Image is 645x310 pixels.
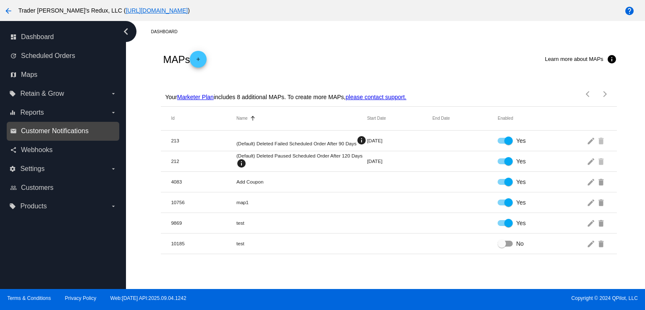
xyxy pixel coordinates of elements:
[607,54,617,64] mat-icon: info
[21,33,54,41] span: Dashboard
[163,51,207,68] h2: MAPs
[597,196,607,209] mat-icon: delete
[110,166,117,172] i: arrow_drop_down
[587,155,597,168] mat-icon: edit
[516,137,526,145] span: Yes
[587,175,597,188] mat-icon: edit
[21,52,75,60] span: Scheduled Orders
[3,6,13,16] mat-icon: arrow_back
[21,184,53,192] span: Customers
[10,124,117,138] a: email Customer Notifications
[587,237,597,250] mat-icon: edit
[10,34,17,40] i: dashboard
[516,198,526,207] span: Yes
[587,134,597,147] mat-icon: edit
[10,49,117,63] a: update Scheduled Orders
[10,30,117,44] a: dashboard Dashboard
[367,158,433,164] mat-cell: [DATE]
[330,295,638,301] span: Copyright © 2024 QPilot, LLC
[516,219,526,227] span: Yes
[151,25,185,38] a: Dashboard
[18,7,190,14] span: Trader [PERSON_NAME]'s Redux, LLC ( )
[236,200,367,205] mat-cell: map1
[10,53,17,59] i: update
[10,128,17,134] i: email
[236,220,367,226] mat-cell: test
[10,143,117,157] a: share Webhooks
[545,56,603,62] span: Learn more about MAPs
[587,196,597,209] mat-icon: edit
[236,179,367,184] mat-cell: Add Coupon
[236,158,246,168] mat-icon: info
[597,134,607,147] mat-icon: delete
[110,203,117,210] i: arrow_drop_down
[10,71,17,78] i: map
[7,295,51,301] a: Terms & Conditions
[9,109,16,116] i: equalizer
[171,116,174,121] button: Change sorting for Id
[21,146,52,154] span: Webhooks
[10,184,17,191] i: people_outline
[498,116,513,121] button: Change sorting for Enabled
[597,86,614,102] button: Next page
[177,94,214,100] a: Marketer Plan
[171,200,236,205] mat-cell: 10756
[236,135,367,146] mat-cell: (Default) Deleted Failed Scheduled Order After 90 Days
[236,116,248,121] button: Change sorting for Name
[9,90,16,97] i: local_offer
[65,295,97,301] a: Privacy Policy
[433,116,450,121] button: Change sorting for EndDateUtc
[110,109,117,116] i: arrow_drop_down
[165,94,406,100] p: Your includes 8 additional MAPs. To create more MAPs,
[580,86,597,102] button: Previous page
[171,179,236,184] mat-cell: 4083
[587,216,597,229] mat-icon: edit
[597,237,607,250] mat-icon: delete
[110,295,186,301] a: Web:[DATE] API:2025.09.04.1242
[171,158,236,164] mat-cell: 212
[171,220,236,226] mat-cell: 9869
[367,138,433,143] mat-cell: [DATE]
[20,109,44,116] span: Reports
[10,181,117,194] a: people_outline Customers
[624,6,635,16] mat-icon: help
[357,135,367,145] mat-icon: info
[516,239,524,248] span: No
[171,241,236,246] mat-cell: 10185
[126,7,188,14] a: [URL][DOMAIN_NAME]
[9,203,16,210] i: local_offer
[9,166,16,172] i: settings
[20,202,47,210] span: Products
[597,216,607,229] mat-icon: delete
[171,138,236,143] mat-cell: 213
[110,90,117,97] i: arrow_drop_down
[597,155,607,168] mat-icon: delete
[193,56,203,66] mat-icon: add
[10,147,17,153] i: share
[20,90,64,97] span: Retain & Grow
[236,241,367,246] mat-cell: test
[21,71,37,79] span: Maps
[597,175,607,188] mat-icon: delete
[346,94,406,100] a: please contact support.
[119,25,133,38] i: chevron_left
[367,116,386,121] button: Change sorting for StartDateUtc
[516,157,526,166] span: Yes
[20,165,45,173] span: Settings
[516,178,526,186] span: Yes
[236,153,367,169] mat-cell: (Default) Deleted Paused Scheduled Order After 120 Days
[10,68,117,81] a: map Maps
[21,127,89,135] span: Customer Notifications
